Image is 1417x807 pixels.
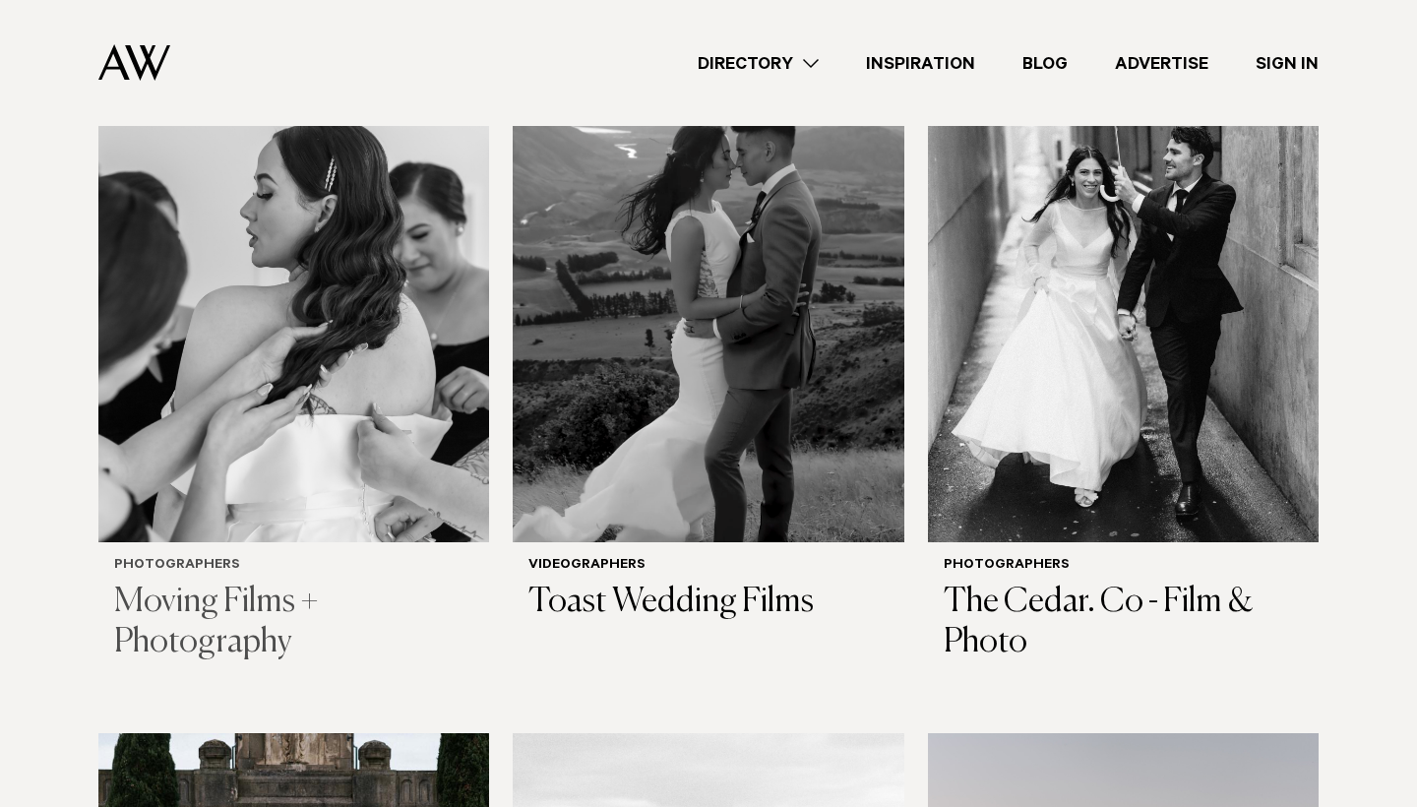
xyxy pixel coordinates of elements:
[114,583,473,663] h3: Moving Films + Photography
[928,18,1319,542] img: Auckland Weddings Photographers | The Cedar. Co - Film & Photo
[1091,50,1232,77] a: Advertise
[928,18,1319,678] a: Auckland Weddings Photographers | The Cedar. Co - Film & Photo Photographers The Cedar. Co - Film...
[842,50,999,77] a: Inspiration
[513,18,903,639] a: Auckland Weddings Videographers | Toast Wedding Films Videographers Toast Wedding Films
[1232,50,1342,77] a: Sign In
[528,583,888,623] h3: Toast Wedding Films
[98,18,489,542] img: Auckland Weddings Photographers | Moving Films + Photography
[114,558,473,575] h6: Photographers
[944,583,1303,663] h3: The Cedar. Co - Film & Photo
[999,50,1091,77] a: Blog
[674,50,842,77] a: Directory
[528,558,888,575] h6: Videographers
[513,18,903,542] img: Auckland Weddings Videographers | Toast Wedding Films
[98,18,489,678] a: Auckland Weddings Photographers | Moving Films + Photography Photographers Moving Films + Photogr...
[98,44,170,81] img: Auckland Weddings Logo
[944,558,1303,575] h6: Photographers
